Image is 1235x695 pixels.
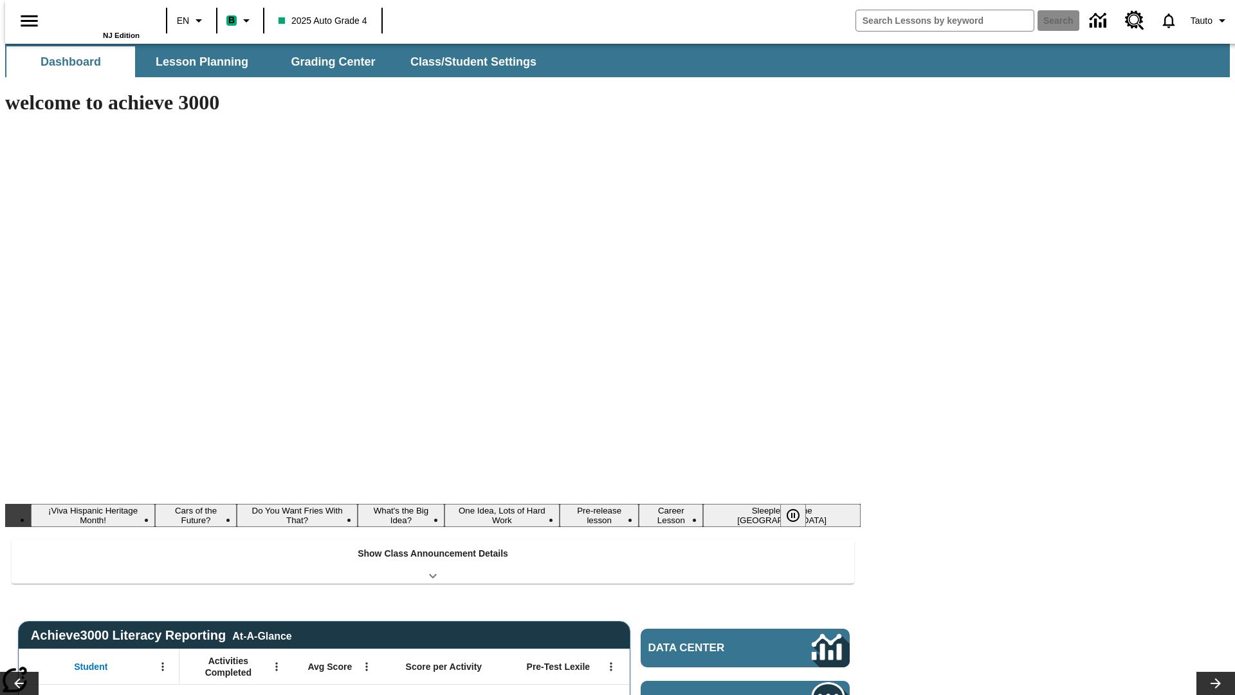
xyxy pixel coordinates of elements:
h1: welcome to achieve 3000 [5,91,861,115]
button: Slide 1 ¡Viva Hispanic Heritage Month! [31,504,155,527]
button: Open Menu [357,657,376,676]
button: Slide 6 Pre-release lesson [560,504,639,527]
button: Open side menu [10,2,48,40]
a: Data Center [641,629,850,667]
span: Score per Activity [406,661,482,672]
span: Student [74,661,107,672]
button: Boost Class color is mint green. Change class color [221,9,259,32]
button: Slide 8 Sleepless in the Animal Kingdom [703,504,861,527]
span: Achieve3000 Literacy Reporting [31,628,292,643]
div: SubNavbar [5,46,548,77]
button: Open Menu [153,657,172,676]
a: Data Center [1082,3,1117,39]
button: Slide 4 What's the Big Idea? [358,504,444,527]
div: SubNavbar [5,44,1230,77]
button: Slide 3 Do You Want Fries With That? [237,504,358,527]
span: Data Center [648,642,769,654]
button: Slide 5 One Idea, Lots of Hard Work [444,504,560,527]
button: Slide 7 Career Lesson [639,504,703,527]
button: Lesson carousel, Next [1196,672,1235,695]
div: Pause [780,504,819,527]
span: EN [177,14,189,28]
p: Show Class Announcement Details [358,547,508,561]
span: Activities Completed [186,655,271,678]
button: Language: EN, Select a language [171,9,212,32]
a: Resource Center, Will open in new tab [1117,3,1152,38]
a: Home [56,6,140,32]
div: Show Class Announcement Details [12,539,854,584]
button: Open Menu [601,657,621,676]
button: Lesson Planning [138,46,266,77]
button: Dashboard [6,46,135,77]
input: search field [856,10,1034,31]
span: NJ Edition [103,32,140,39]
span: 2025 Auto Grade 4 [279,14,367,28]
span: Avg Score [307,661,352,672]
div: Home [56,5,140,39]
span: Tauto [1191,14,1212,28]
button: Slide 2 Cars of the Future? [155,504,237,527]
button: Class/Student Settings [400,46,547,77]
span: Pre-Test Lexile [527,661,590,672]
a: Notifications [1152,4,1185,37]
span: B [228,12,235,28]
button: Grading Center [269,46,398,77]
button: Profile/Settings [1185,9,1235,32]
div: At-A-Glance [232,628,291,642]
button: Open Menu [267,657,286,676]
button: Pause [780,504,806,527]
